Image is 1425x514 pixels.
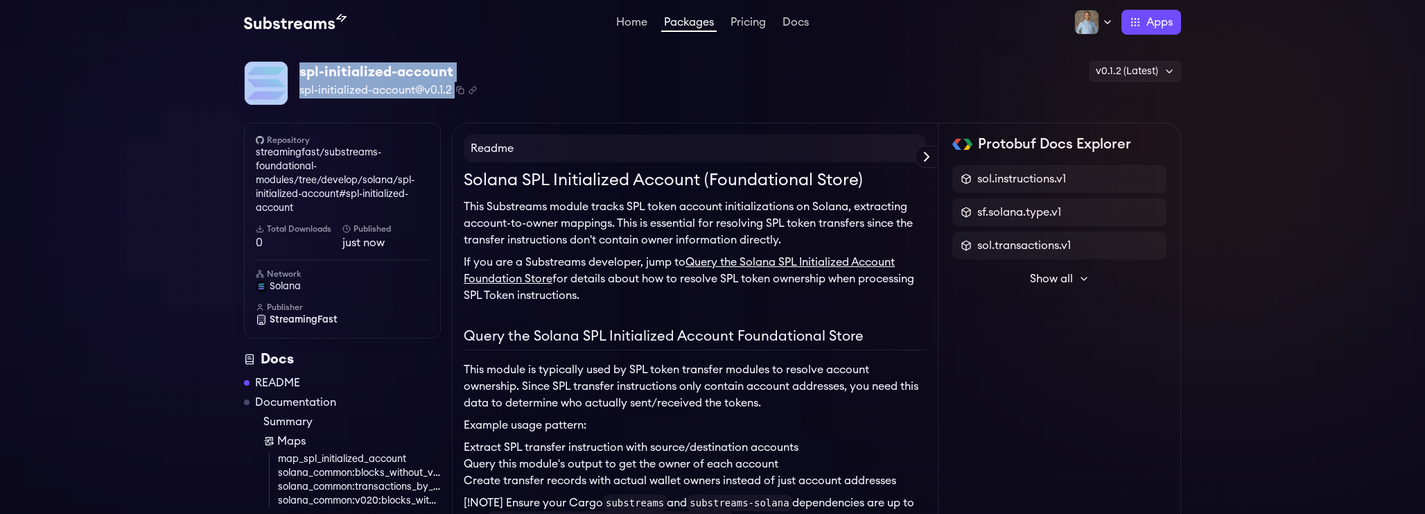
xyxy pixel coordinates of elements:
[780,17,812,31] a: Docs
[977,204,1061,221] span: sf.solana.type.v1
[244,350,441,369] div: Docs
[255,375,300,391] a: README
[464,168,927,193] h1: Solana SPL Initialized Account (Foundational Store)
[464,439,927,456] li: Extract SPL transfer instruction with source/destination accounts
[256,146,429,215] a: streamingfast/substreams-foundational-modules/tree/develop/solana/spl-initialized-account#spl-ini...
[952,265,1166,293] button: Show all
[255,394,336,411] a: Documentation
[1030,271,1073,287] span: Show all
[1090,61,1181,82] div: v0.1.2 (Latest)
[464,456,927,472] li: Query this module's output to get the owner of each account
[256,268,429,280] h6: Network
[299,62,477,82] div: spl-initialized-account
[1146,14,1173,31] span: Apps
[278,452,441,466] a: map_spl_initialized_account
[270,313,338,327] span: StreamingFast
[256,313,429,327] a: StreamingFast
[728,17,769,31] a: Pricing
[1074,10,1099,35] img: Profile
[977,237,1071,254] span: sol.transactions.v1
[256,223,342,234] h6: Total Downloads
[299,82,452,98] span: spl-initialized-account@v0.1.2
[256,280,429,293] a: solana
[256,281,267,292] img: solana
[464,472,927,489] li: Create transfer records with actual wallet owners instead of just account addresses
[256,136,264,144] img: github
[256,135,429,146] h6: Repository
[661,17,717,32] a: Packages
[687,495,792,511] code: substreams-solana
[464,417,927,434] p: Example usage pattern:
[244,14,347,31] img: Substream's logo
[977,171,1066,187] span: sol.instructions.v1
[978,135,1131,154] h2: Protobuf Docs Explorer
[464,326,927,350] h2: Query the Solana SPL Initialized Account Foundational Store
[464,361,927,411] p: This module is typically used by SPL token transfer modules to resolve account ownership. Since S...
[263,433,441,449] a: Maps
[456,86,464,94] button: Copy package name and version
[263,413,441,430] a: Summary
[464,198,927,248] p: This Substreams module tracks SPL token account initializations on Solana, extracting account-to-...
[256,302,429,313] h6: Publisher
[278,480,441,494] a: solana_common:transactions_by_programid_without_votes
[270,280,301,293] span: solana
[263,436,274,447] img: Map icon
[613,17,650,31] a: Home
[342,234,429,251] span: just now
[464,254,927,304] p: If you are a Substreams developer, jump to for details about how to resolve SPL token ownership w...
[256,234,342,251] span: 0
[278,494,441,508] a: solana_common:v020:blocks_without_votes
[603,495,667,511] code: substreams
[952,139,972,150] img: Protobuf
[464,135,927,162] h4: Readme
[469,86,477,94] button: Copy .spkg link to clipboard
[342,223,429,234] h6: Published
[278,466,441,480] a: solana_common:blocks_without_votes
[245,62,288,105] img: Package Logo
